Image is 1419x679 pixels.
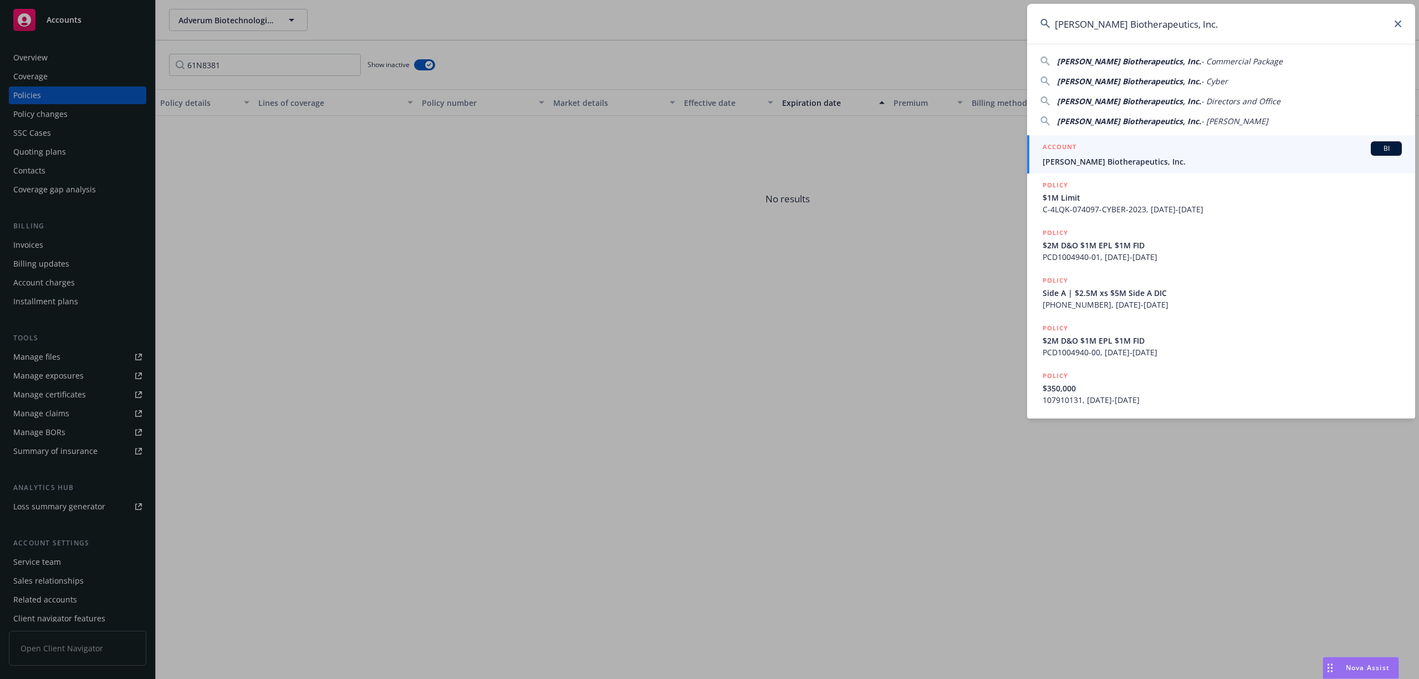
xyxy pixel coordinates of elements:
span: [PERSON_NAME] Biotherapeutics, Inc. [1057,116,1201,126]
span: - Directors and Office [1201,96,1280,106]
a: POLICYSide A | $2.5M xs $5M Side A DIC[PHONE_NUMBER], [DATE]-[DATE] [1027,269,1415,316]
h5: ACCOUNT [1043,141,1076,155]
span: Nova Assist [1346,663,1390,672]
span: BI [1375,144,1397,154]
span: [PERSON_NAME] Biotherapeutics, Inc. [1057,56,1201,67]
span: [PHONE_NUMBER], [DATE]-[DATE] [1043,299,1402,310]
span: - Cyber [1201,76,1228,86]
button: Nova Assist [1323,657,1399,679]
span: [PERSON_NAME] Biotherapeutics, Inc. [1043,156,1402,167]
span: [PERSON_NAME] Biotherapeutics, Inc. [1057,76,1201,86]
a: POLICY$350,000107910131, [DATE]-[DATE] [1027,364,1415,412]
span: $350,000 [1043,382,1402,394]
h5: POLICY [1043,227,1068,238]
h5: POLICY [1043,180,1068,191]
span: $2M D&O $1M EPL $1M FID [1043,239,1402,251]
a: POLICY$1M LimitC-4LQK-074097-CYBER-2023, [DATE]-[DATE] [1027,173,1415,221]
span: 107910131, [DATE]-[DATE] [1043,394,1402,406]
span: PCD1004940-01, [DATE]-[DATE] [1043,251,1402,263]
h5: POLICY [1043,323,1068,334]
span: - Commercial Package [1201,56,1283,67]
span: PCD1004940-00, [DATE]-[DATE] [1043,346,1402,358]
input: Search... [1027,4,1415,44]
span: $2M D&O $1M EPL $1M FID [1043,335,1402,346]
span: C-4LQK-074097-CYBER-2023, [DATE]-[DATE] [1043,203,1402,215]
span: - [PERSON_NAME] [1201,116,1268,126]
a: ACCOUNTBI[PERSON_NAME] Biotherapeutics, Inc. [1027,135,1415,173]
span: [PERSON_NAME] Biotherapeutics, Inc. [1057,96,1201,106]
div: Drag to move [1323,657,1337,678]
span: $1M Limit [1043,192,1402,203]
span: Side A | $2.5M xs $5M Side A DIC [1043,287,1402,299]
h5: POLICY [1043,370,1068,381]
a: POLICY$2M D&O $1M EPL $1M FIDPCD1004940-01, [DATE]-[DATE] [1027,221,1415,269]
h5: POLICY [1043,275,1068,286]
a: POLICY$2M D&O $1M EPL $1M FIDPCD1004940-00, [DATE]-[DATE] [1027,316,1415,364]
